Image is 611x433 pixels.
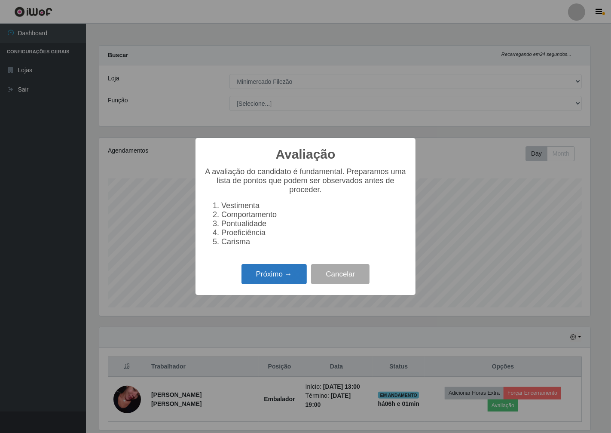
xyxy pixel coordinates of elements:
[221,210,407,219] li: Comportamento
[221,219,407,228] li: Pontualidade
[311,264,370,284] button: Cancelar
[241,264,307,284] button: Próximo →
[276,147,336,162] h2: Avaliação
[221,201,407,210] li: Vestimenta
[221,228,407,237] li: Proeficiência
[221,237,407,246] li: Carisma
[204,167,407,194] p: A avaliação do candidato é fundamental. Preparamos uma lista de pontos que podem ser observados a...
